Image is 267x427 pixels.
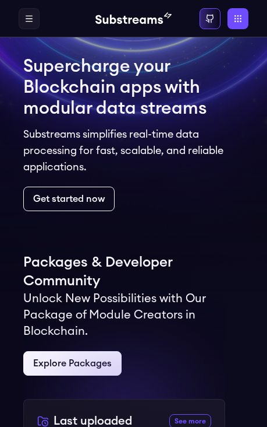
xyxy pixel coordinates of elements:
[23,56,244,119] h1: Supercharge your Blockchain apps with modular data streams
[23,187,115,211] a: Get started now
[23,126,244,175] p: Substreams simplifies real-time data processing for fast, scalable, and reliable applications.
[95,12,172,26] img: Substream's logo
[23,253,244,290] h1: Packages & Developer Community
